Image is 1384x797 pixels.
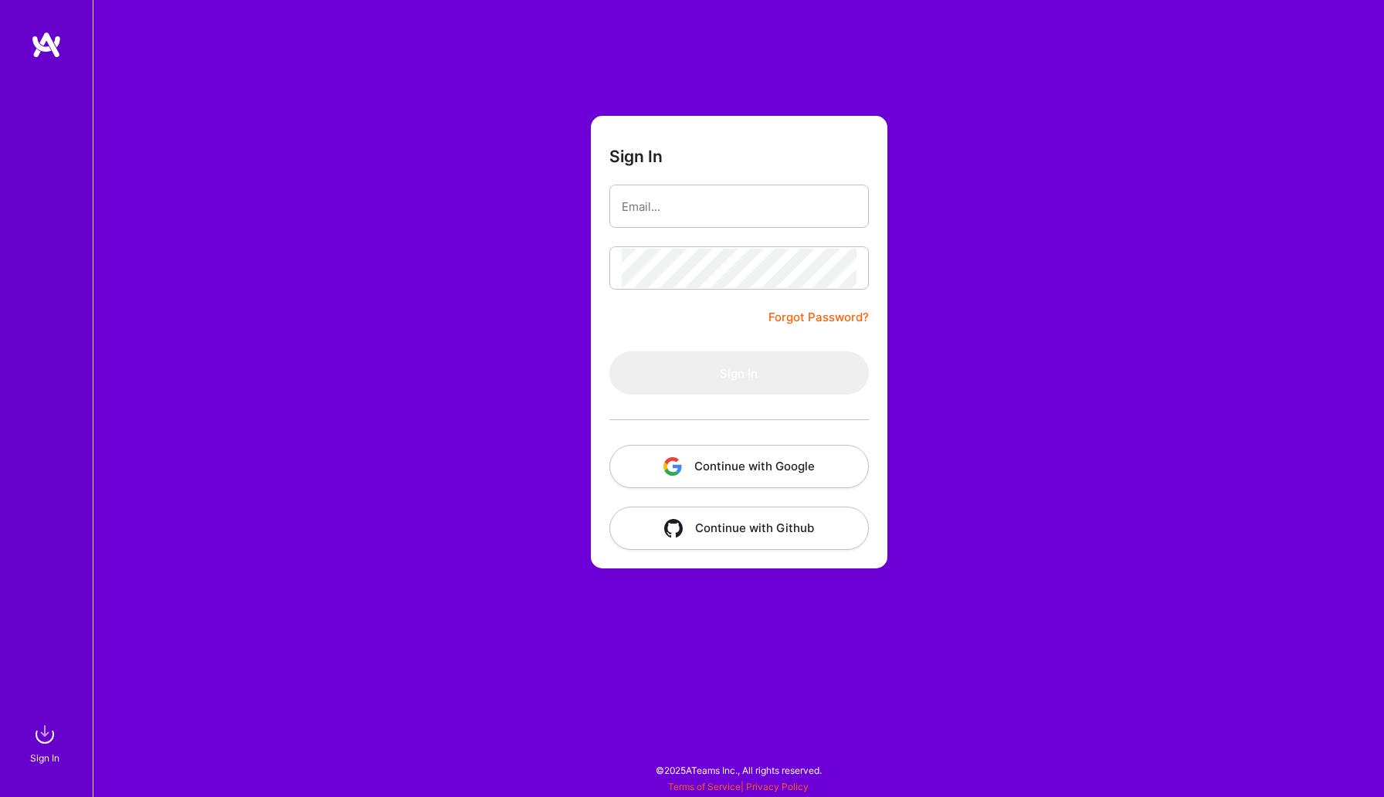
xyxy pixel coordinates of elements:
[768,308,869,327] a: Forgot Password?
[622,187,857,226] input: Email...
[609,147,663,166] h3: Sign In
[664,519,683,538] img: icon
[609,507,869,550] button: Continue with Github
[663,457,682,476] img: icon
[746,781,809,792] a: Privacy Policy
[609,445,869,488] button: Continue with Google
[668,781,741,792] a: Terms of Service
[30,750,59,766] div: Sign In
[668,781,809,792] span: |
[29,719,60,750] img: sign in
[32,719,60,766] a: sign inSign In
[609,351,869,395] button: Sign In
[93,751,1384,789] div: © 2025 ATeams Inc., All rights reserved.
[31,31,62,59] img: logo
